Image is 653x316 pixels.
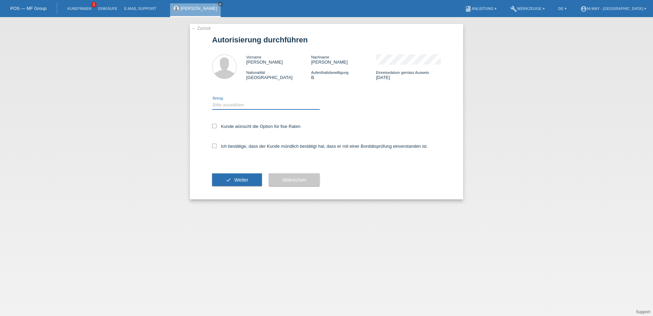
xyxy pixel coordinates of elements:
[311,70,376,80] div: B
[192,26,211,31] a: ← Zurück
[269,173,320,186] button: Abbrechen
[461,6,500,11] a: bookAnleitung ▾
[580,5,587,12] i: account_circle
[246,54,311,65] div: [PERSON_NAME]
[212,124,301,129] label: Kunde wünscht die Option für fixe Raten
[212,144,428,149] label: Ich bestätige, dass der Kunde mündlich bestätigt hat, dass er mit einer Bonitätsprüfung einversta...
[10,6,46,11] a: POS — MF Group
[510,5,517,12] i: build
[465,5,472,12] i: book
[311,54,376,65] div: [PERSON_NAME]
[311,70,348,75] span: Aufenthaltsbewilligung
[555,6,570,11] a: DE ▾
[376,70,441,80] div: [DATE]
[507,6,548,11] a: buildWerkzeuge ▾
[246,70,265,75] span: Nationalität
[246,55,261,59] span: Vorname
[181,6,217,11] a: [PERSON_NAME]
[226,177,231,183] i: check
[121,6,160,11] a: E-Mail Support
[376,70,429,75] span: Einreisedatum gemäss Ausweis
[311,55,329,59] span: Nachname
[246,70,311,80] div: [GEOGRAPHIC_DATA]
[218,2,223,6] a: close
[234,177,248,183] span: Weiter
[212,173,262,186] button: check Weiter
[577,6,650,11] a: account_circlem-way - [GEOGRAPHIC_DATA] ▾
[95,6,121,11] a: Einkäufe
[64,6,95,11] a: Kund*innen
[636,310,650,314] a: Support
[91,2,97,8] span: 1
[282,177,306,183] span: Abbrechen
[212,36,441,44] h1: Autorisierung durchführen
[219,2,222,6] i: close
